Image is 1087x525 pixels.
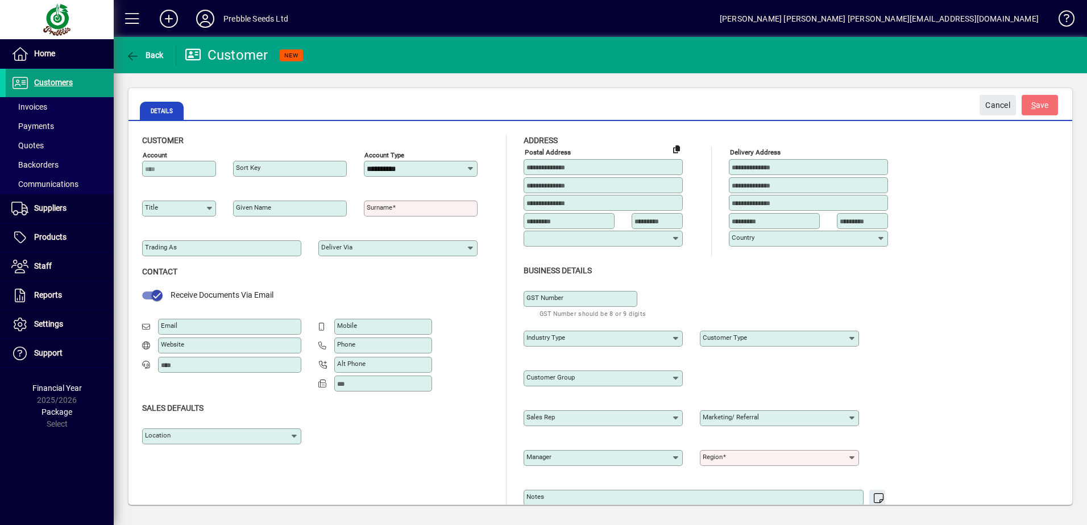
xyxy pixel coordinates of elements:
mat-label: Customer type [703,334,747,341]
button: Copy to Delivery address [667,140,686,158]
mat-label: Phone [337,340,355,348]
button: Back [123,45,167,65]
span: NEW [284,52,298,59]
mat-label: Notes [526,493,544,501]
div: [PERSON_NAME] [PERSON_NAME] [PERSON_NAME][EMAIL_ADDRESS][DOMAIN_NAME] [720,10,1039,28]
mat-label: Region [703,453,723,461]
span: ave [1031,96,1049,115]
mat-label: Alt Phone [337,360,366,368]
mat-label: Deliver via [321,243,352,251]
span: Business details [524,266,592,275]
a: Payments [6,116,114,136]
a: Invoices [6,97,114,116]
mat-label: Trading as [145,243,177,251]
a: Knowledge Base [1050,2,1073,39]
span: Customers [34,78,73,87]
span: Support [34,348,63,357]
span: Invoices [11,102,47,111]
span: Communications [11,180,78,189]
a: Products [6,223,114,252]
span: Back [126,51,164,60]
span: Home [34,49,55,58]
span: Contact [142,267,177,276]
a: Suppliers [6,194,114,223]
mat-label: Industry type [526,334,565,341]
mat-label: Title [145,203,158,211]
button: Save [1022,95,1058,115]
span: Address [524,136,558,145]
mat-label: Location [145,431,171,439]
mat-label: Sales rep [526,413,555,421]
a: Backorders [6,155,114,174]
app-page-header-button: Back [114,45,176,65]
div: Prebble Seeds Ltd [223,10,288,28]
a: Quotes [6,136,114,155]
a: Support [6,339,114,368]
a: Home [6,40,114,68]
mat-label: Sort key [236,164,260,172]
mat-label: Country [732,234,754,241]
mat-hint: GST Number should be 8 or 9 digits [540,307,646,320]
mat-label: Customer group [526,373,575,381]
mat-label: Marketing/ Referral [703,413,759,421]
span: Products [34,232,67,241]
span: Settings [34,319,63,328]
span: Payments [11,122,54,131]
a: Settings [6,310,114,339]
mat-label: Manager [526,453,551,461]
mat-label: Surname [367,203,392,211]
div: Customer [185,46,268,64]
button: Cancel [980,95,1016,115]
span: Suppliers [34,203,67,213]
span: Sales defaults [142,403,204,413]
span: Backorders [11,160,59,169]
button: Profile [187,9,223,29]
span: Quotes [11,141,44,150]
span: Financial Year [32,384,82,393]
a: Communications [6,174,114,194]
mat-label: Account [143,151,167,159]
mat-label: Website [161,340,184,348]
a: Staff [6,252,114,281]
a: Reports [6,281,114,310]
span: Package [42,407,72,416]
span: Cancel [985,96,1010,115]
span: Receive Documents Via Email [171,290,273,299]
mat-label: Email [161,322,177,330]
button: Add [151,9,187,29]
mat-label: Given name [236,203,271,211]
mat-label: Mobile [337,322,357,330]
span: Reports [34,290,62,299]
span: Staff [34,261,52,270]
span: Details [140,102,184,120]
mat-label: Account Type [364,151,404,159]
mat-label: GST Number [526,294,563,302]
span: Customer [142,136,184,145]
span: S [1031,101,1036,110]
